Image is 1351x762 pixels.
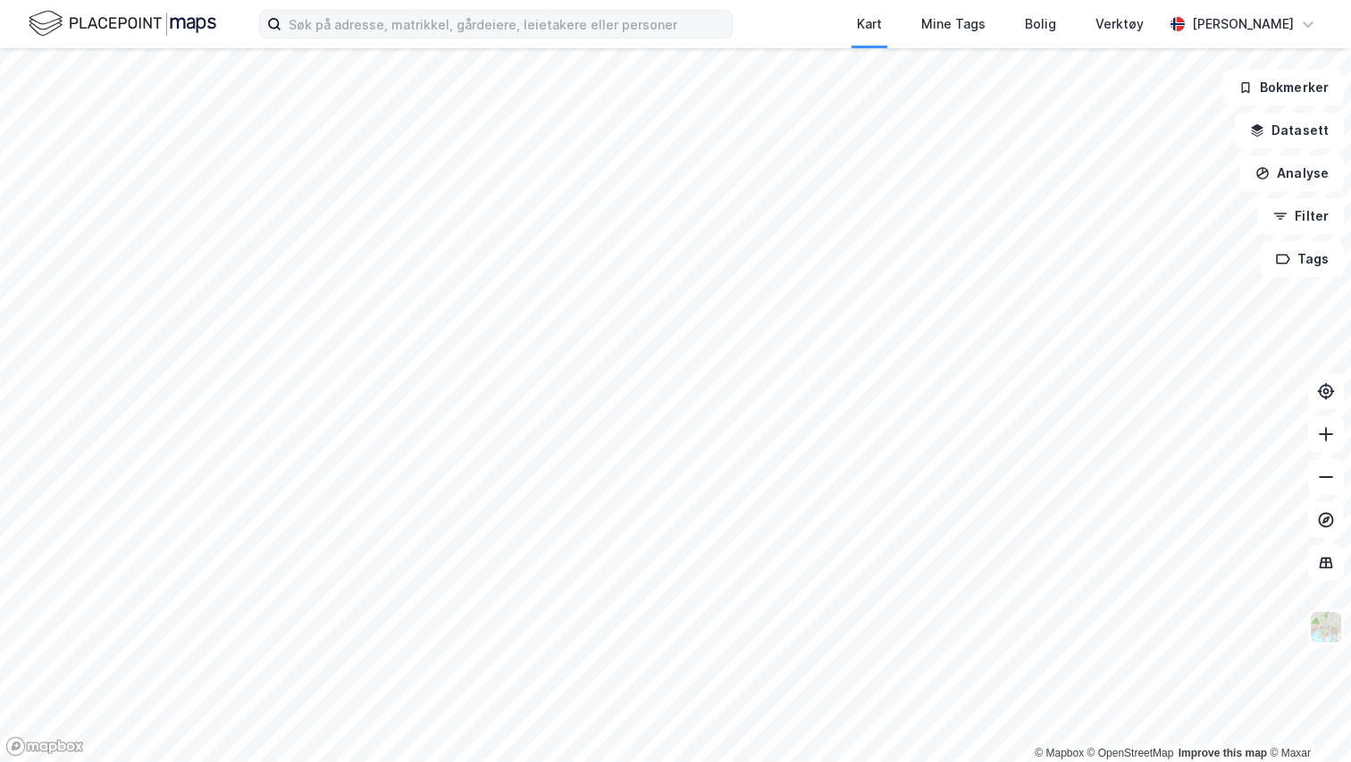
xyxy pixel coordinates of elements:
iframe: Chat Widget [1262,676,1351,762]
div: Mine Tags [921,13,986,35]
div: Kart [857,13,882,35]
div: Verktøy [1095,13,1144,35]
div: Bolig [1025,13,1056,35]
img: logo.f888ab2527a4732fd821a326f86c7f29.svg [29,8,216,39]
input: Søk på adresse, matrikkel, gårdeiere, leietakere eller personer [281,11,732,38]
div: Kontrollprogram for chat [1262,676,1351,762]
div: [PERSON_NAME] [1192,13,1294,35]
